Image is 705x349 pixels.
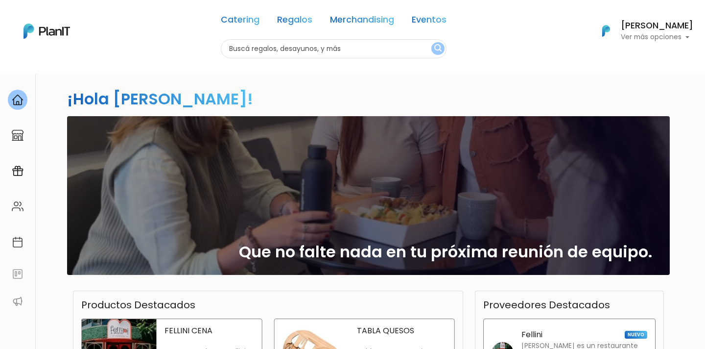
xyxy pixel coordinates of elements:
img: search_button-432b6d5273f82d61273b3651a40e1bd1b912527efae98b1b7a1b2c0702e16a8d.svg [434,44,442,53]
p: FELLINI CENA [164,327,254,335]
img: PlanIt Logo [595,20,617,42]
p: Fellini [521,331,542,339]
a: Eventos [412,16,446,27]
p: TABLA QUESOS [357,327,446,335]
a: Merchandising [330,16,394,27]
img: user_d58e13f531133c46cb30575f4d864daf.jpeg [89,49,108,69]
span: ¡Escríbenos! [51,149,149,159]
p: Ver más opciones [621,34,693,41]
span: NUEVO [625,331,647,339]
span: J [98,59,118,78]
h2: ¡Hola [PERSON_NAME]! [67,88,253,110]
i: send [166,147,186,159]
button: PlanIt Logo [PERSON_NAME] Ver más opciones [589,18,693,44]
i: insert_emoticon [149,147,166,159]
a: Catering [221,16,259,27]
img: calendar-87d922413cdce8b2cf7b7f5f62616a5cf9e4887200fb71536465627b3292af00.svg [12,236,23,248]
img: marketplace-4ceaa7011d94191e9ded77b95e3339b90024bf715f7c57f8cf31f2d8c509eaba.svg [12,129,23,141]
h3: Proveedores Destacados [483,299,610,311]
h3: Productos Destacados [81,299,195,311]
img: partners-52edf745621dab592f3b2c58e3bca9d71375a7ef29c3b500c9f145b62cc070d4.svg [12,296,23,307]
p: Ya probaste PlanitGO? Vas a poder automatizarlas acciones de todo el año. Escribinos para saber más! [34,90,164,123]
img: home-e721727adea9d79c4d83392d1f703f7f8bce08238fde08b1acbfd93340b81755.svg [12,94,23,106]
img: feedback-78b5a0c8f98aac82b08bfc38622c3050aee476f2c9584af64705fc4e61158814.svg [12,268,23,280]
img: campaigns-02234683943229c281be62815700db0a1741e53638e28bf9629b52c665b00959.svg [12,165,23,177]
img: user_04fe99587a33b9844688ac17b531be2b.png [79,59,98,78]
img: PlanIt Logo [23,24,70,39]
a: Regalos [277,16,312,27]
div: PLAN IT Ya probaste PlanitGO? Vas a poder automatizarlas acciones de todo el año. Escribinos para... [25,69,172,130]
strong: PLAN IT [34,79,63,88]
input: Buscá regalos, desayunos, y más [221,39,446,58]
div: J [25,59,172,78]
img: people-662611757002400ad9ed0e3c099ab2801c6687ba6c219adb57efc949bc21e19d.svg [12,200,23,212]
i: keyboard_arrow_down [152,75,166,89]
h2: Que no falte nada en tu próxima reunión de equipo. [239,243,652,261]
h6: [PERSON_NAME] [621,22,693,30]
